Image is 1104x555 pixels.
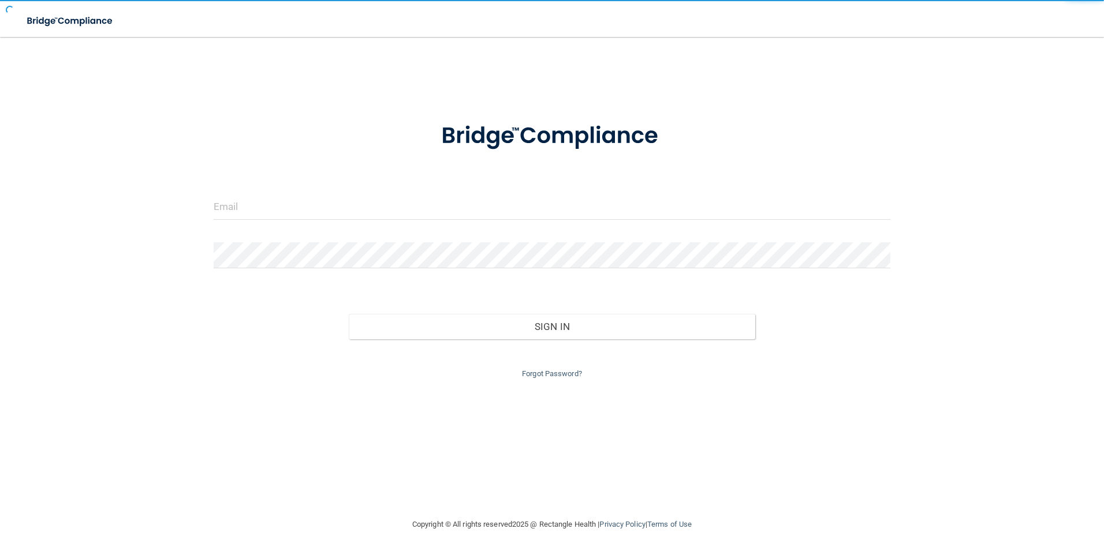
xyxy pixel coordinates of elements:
img: bridge_compliance_login_screen.278c3ca4.svg [417,106,687,166]
a: Privacy Policy [599,520,645,528]
img: bridge_compliance_login_screen.278c3ca4.svg [17,9,124,33]
button: Sign In [349,314,755,339]
a: Forgot Password? [522,369,582,378]
div: Copyright © All rights reserved 2025 @ Rectangle Health | | [341,506,763,543]
input: Email [214,194,891,220]
a: Terms of Use [647,520,692,528]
